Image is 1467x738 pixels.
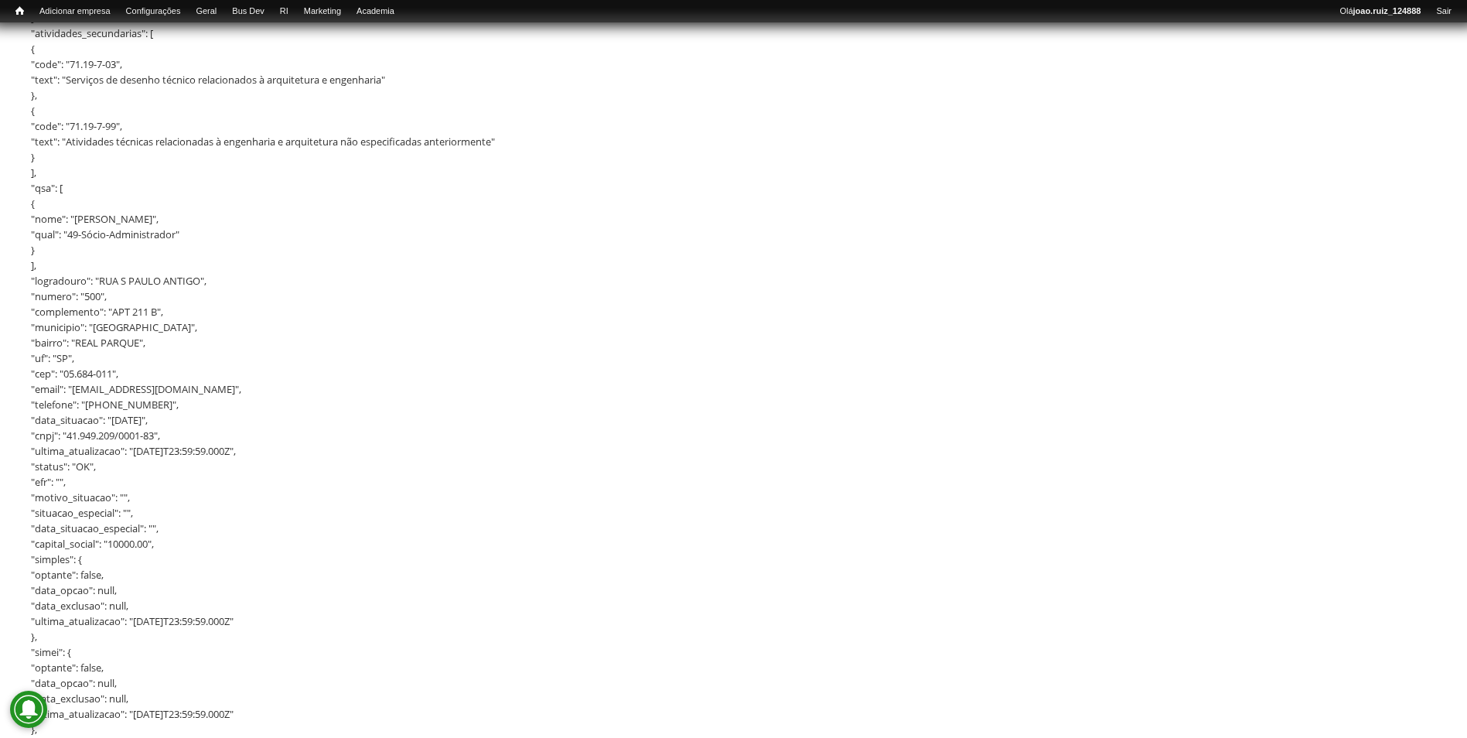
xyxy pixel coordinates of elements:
a: Início [8,4,32,19]
a: RI [272,4,296,19]
a: Academia [349,4,402,19]
a: Configurações [118,4,189,19]
a: Bus Dev [224,4,272,19]
a: Marketing [296,4,349,19]
a: Sair [1428,4,1459,19]
strong: joao.ruiz_124888 [1353,6,1421,15]
a: Olájoao.ruiz_124888 [1332,4,1428,19]
a: Geral [188,4,224,19]
span: Início [15,5,24,16]
a: Adicionar empresa [32,4,118,19]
